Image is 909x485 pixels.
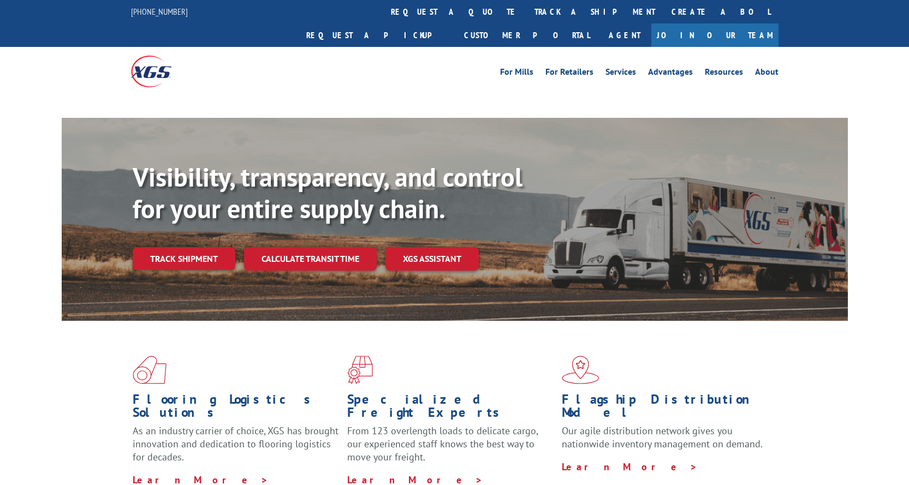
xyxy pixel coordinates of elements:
a: For Retailers [545,68,593,80]
a: For Mills [500,68,533,80]
h1: Flagship Distribution Model [562,393,768,424]
h1: Flooring Logistics Solutions [133,393,339,424]
a: Calculate transit time [244,247,377,271]
a: Track shipment [133,247,235,270]
a: Services [605,68,636,80]
a: Join Our Team [651,23,779,47]
img: xgs-icon-focused-on-flooring-red [347,356,373,384]
a: About [755,68,779,80]
a: XGS ASSISTANT [385,247,479,271]
span: Our agile distribution network gives you nationwide inventory management on demand. [562,424,763,450]
a: Customer Portal [456,23,598,47]
h1: Specialized Freight Experts [347,393,554,424]
a: Learn More > [562,460,698,473]
a: Request a pickup [298,23,456,47]
a: [PHONE_NUMBER] [131,6,188,17]
a: Agent [598,23,651,47]
b: Visibility, transparency, and control for your entire supply chain. [133,160,522,225]
a: Advantages [648,68,693,80]
span: As an industry carrier of choice, XGS has brought innovation and dedication to flooring logistics... [133,424,338,463]
img: xgs-icon-flagship-distribution-model-red [562,356,599,384]
a: Resources [705,68,743,80]
p: From 123 overlength loads to delicate cargo, our experienced staff knows the best way to move you... [347,424,554,473]
img: xgs-icon-total-supply-chain-intelligence-red [133,356,167,384]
